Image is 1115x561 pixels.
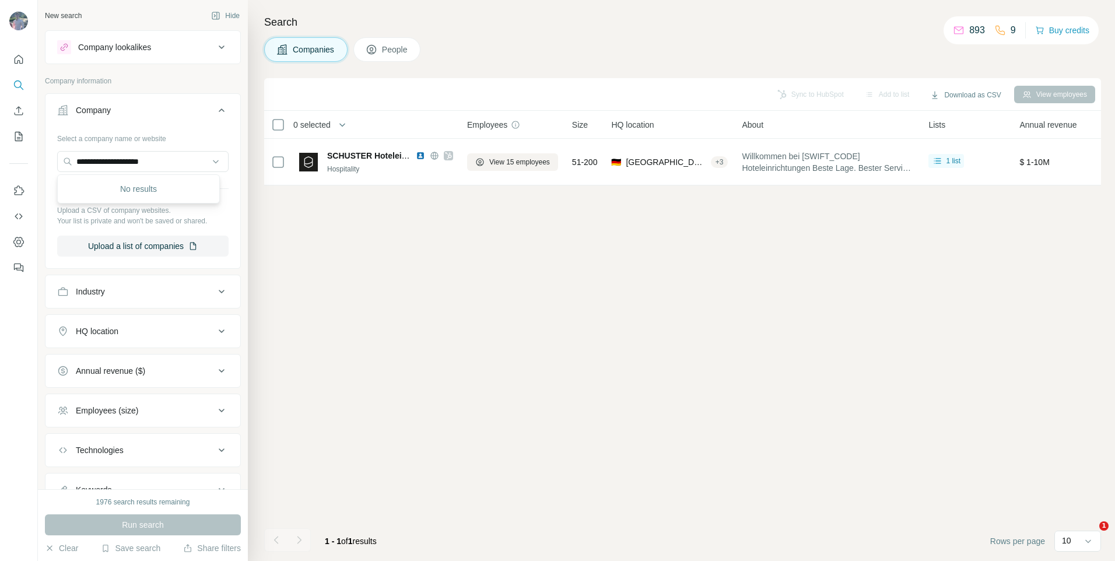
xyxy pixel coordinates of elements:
[9,232,28,253] button: Dashboard
[922,86,1009,104] button: Download as CSV
[9,12,28,30] img: Avatar
[416,151,425,160] img: LinkedIn logo
[969,23,985,37] p: 893
[45,357,240,385] button: Annual revenue ($)
[45,10,82,21] div: New search
[742,150,914,174] span: Willkommen bei [SWIFT_CODE] Hoteleinrichtungen Beste Lage. Bester Service. Und eine Qualität, die...
[9,126,28,147] button: My lists
[57,205,229,216] p: Upload a CSV of company websites.
[76,405,138,416] div: Employees (size)
[57,129,229,144] div: Select a company name or website
[45,317,240,345] button: HQ location
[990,535,1045,547] span: Rows per page
[264,14,1101,30] h4: Search
[57,236,229,257] button: Upload a list of companies
[9,206,28,227] button: Use Surfe API
[348,537,353,546] span: 1
[1011,23,1016,37] p: 9
[76,104,111,116] div: Company
[299,153,318,171] img: Logo of SCHUSTER Hoteleinrichtungen
[611,156,621,168] span: 🇩🇪
[928,119,945,131] span: Lists
[45,542,78,554] button: Clear
[45,33,240,61] button: Company lookalikes
[572,156,598,168] span: 51-200
[76,365,145,377] div: Annual revenue ($)
[1099,521,1109,531] span: 1
[1062,535,1071,546] p: 10
[1019,119,1077,131] span: Annual revenue
[327,164,453,174] div: Hospitality
[1019,157,1049,167] span: $ 1-10M
[1035,22,1089,38] button: Buy credits
[203,7,248,24] button: Hide
[9,257,28,278] button: Feedback
[9,100,28,121] button: Enrich CSV
[183,542,241,554] button: Share filters
[57,216,229,226] p: Your list is private and won't be saved or shared.
[60,177,217,201] div: No results
[45,278,240,306] button: Industry
[711,157,728,167] div: + 3
[45,397,240,425] button: Employees (size)
[76,286,105,297] div: Industry
[341,537,348,546] span: of
[101,542,160,554] button: Save search
[96,497,190,507] div: 1976 search results remaining
[76,325,118,337] div: HQ location
[45,436,240,464] button: Technologies
[467,119,507,131] span: Employees
[9,75,28,96] button: Search
[611,119,654,131] span: HQ location
[76,484,111,496] div: Keywords
[325,537,341,546] span: 1 - 1
[382,44,409,55] span: People
[626,156,706,168] span: [GEOGRAPHIC_DATA], [GEOGRAPHIC_DATA]
[489,157,550,167] span: View 15 employees
[293,44,335,55] span: Companies
[76,444,124,456] div: Technologies
[742,119,763,131] span: About
[78,41,151,53] div: Company lookalikes
[325,537,377,546] span: results
[45,476,240,504] button: Keywords
[327,151,448,160] span: SCHUSTER Hoteleinrichtungen
[45,96,240,129] button: Company
[45,76,241,86] p: Company information
[9,49,28,70] button: Quick start
[1075,521,1103,549] iframe: Intercom live chat
[572,119,588,131] span: Size
[946,156,960,166] span: 1 list
[467,153,558,171] button: View 15 employees
[9,180,28,201] button: Use Surfe on LinkedIn
[293,119,331,131] span: 0 selected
